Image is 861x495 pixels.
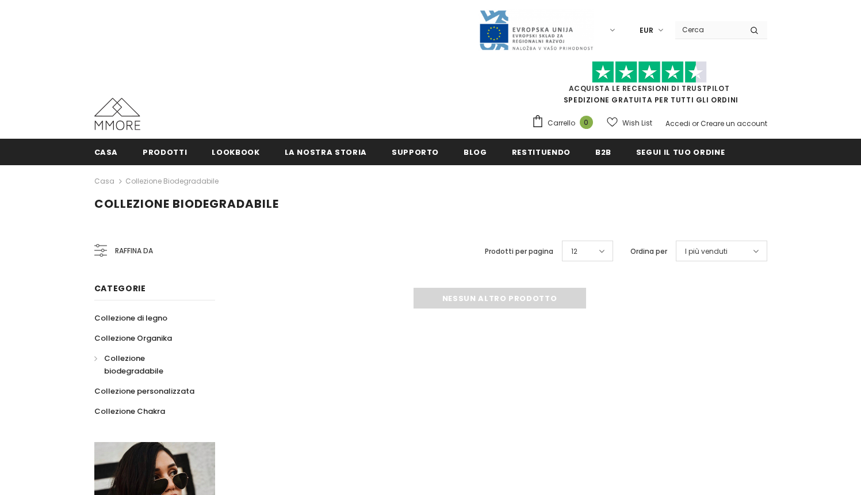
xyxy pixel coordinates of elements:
[94,386,194,397] span: Collezione personalizzata
[392,139,439,165] a: supporto
[622,117,652,129] span: Wish List
[94,196,279,212] span: Collezione biodegradabile
[212,139,259,165] a: Lookbook
[592,61,707,83] img: Fidati di Pilot Stars
[607,113,652,133] a: Wish List
[285,139,367,165] a: La nostra storia
[143,139,187,165] a: Prodotti
[636,147,725,158] span: Segui il tuo ordine
[640,25,653,36] span: EUR
[464,139,487,165] a: Blog
[479,25,594,35] a: Javni Razpis
[479,9,594,51] img: Javni Razpis
[531,66,767,105] span: SPEDIZIONE GRATUITA PER TUTTI GLI ORDINI
[285,147,367,158] span: La nostra storia
[94,348,202,381] a: Collezione biodegradabile
[701,119,767,128] a: Creare un account
[94,147,118,158] span: Casa
[512,139,571,165] a: Restituendo
[115,245,153,257] span: Raffina da
[94,328,172,348] a: Collezione Organika
[94,98,140,130] img: Casi MMORE
[595,147,611,158] span: B2B
[94,333,172,344] span: Collezione Organika
[94,406,165,417] span: Collezione Chakra
[104,353,163,376] span: Collezione biodegradabile
[580,116,593,129] span: 0
[569,83,730,93] a: Acquista le recensioni di TrustPilot
[531,115,599,132] a: Carrello 0
[571,246,577,257] span: 12
[595,139,611,165] a: B2B
[485,246,553,257] label: Prodotti per pagina
[548,117,575,129] span: Carrello
[94,401,165,421] a: Collezione Chakra
[94,283,146,294] span: Categorie
[692,119,699,128] span: or
[464,147,487,158] span: Blog
[94,313,167,323] span: Collezione di legno
[94,308,167,328] a: Collezione di legno
[125,176,219,186] a: Collezione biodegradabile
[512,147,571,158] span: Restituendo
[94,381,194,401] a: Collezione personalizzata
[630,246,667,257] label: Ordina per
[675,21,741,38] input: Search Site
[94,174,114,188] a: Casa
[665,119,690,128] a: Accedi
[212,147,259,158] span: Lookbook
[636,139,725,165] a: Segui il tuo ordine
[392,147,439,158] span: supporto
[685,246,728,257] span: I più venduti
[143,147,187,158] span: Prodotti
[94,139,118,165] a: Casa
